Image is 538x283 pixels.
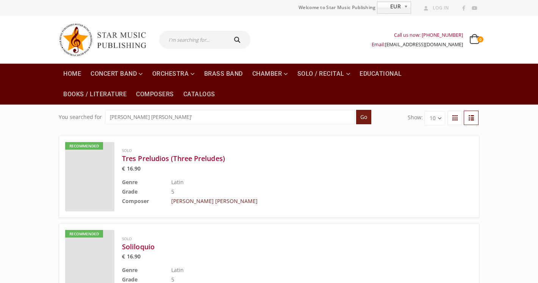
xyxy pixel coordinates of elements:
span: Welcome to Star Music Publishing [299,2,376,13]
a: Home [59,64,86,84]
b: Grade [122,276,138,283]
div: Email: [372,40,463,49]
td: Latin [171,177,435,187]
a: Orchestra [148,64,199,84]
a: Recommended [65,142,114,211]
a: Log In [421,3,449,13]
span: 0 [477,36,483,42]
a: Soliloquio [122,242,435,251]
input: Go [356,110,371,124]
a: Solo [122,148,132,153]
span: € [122,253,125,260]
a: Solo / Recital [293,64,355,84]
b: Genre [122,178,138,186]
form: Show: [408,111,445,125]
div: You searched for [59,110,102,124]
bdi: 16.90 [122,253,141,260]
b: Grade [122,188,138,195]
a: Brass Band [200,64,247,84]
td: 5 [171,187,435,196]
input: I'm searching for... [159,31,226,49]
button: Search [226,31,250,49]
a: Composers [131,84,178,105]
b: Genre [122,266,138,274]
td: Latin [171,265,435,275]
div: Recommended [65,142,103,150]
a: Catalogs [179,84,220,105]
a: Tres Preludios (Three Preludes) [122,154,435,163]
a: Facebook [459,3,469,13]
div: Call us now: [PHONE_NUMBER] [372,30,463,40]
a: Educational [355,64,407,84]
a: Solo [122,236,132,241]
span: EUR [377,2,401,11]
a: Chamber [248,64,292,84]
a: [PERSON_NAME] [PERSON_NAME] [171,197,258,205]
bdi: 16.90 [122,165,141,172]
a: Concert Band [86,64,147,84]
a: [EMAIL_ADDRESS][DOMAIN_NAME] [385,41,463,48]
b: Composer [122,197,149,205]
a: Youtube [469,3,479,13]
div: Recommended [65,230,103,238]
span: € [122,165,125,172]
img: Star Music Publishing [59,20,153,60]
a: Books / Literature [59,84,131,105]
